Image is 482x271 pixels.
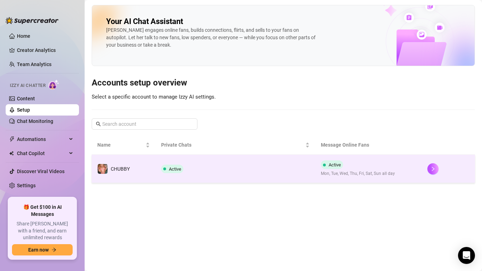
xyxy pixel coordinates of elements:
[17,169,65,174] a: Discover Viral Videos
[321,170,395,177] span: Mon, Tue, Wed, Thu, Fri, Sat, Sun all day
[51,247,56,252] span: arrow-right
[17,107,30,113] a: Setup
[111,166,130,172] span: CHUBBY
[9,136,15,142] span: thunderbolt
[17,134,67,145] span: Automations
[92,135,155,155] th: Name
[329,162,341,167] span: Active
[48,79,59,90] img: AI Chatter
[17,96,35,101] a: Content
[12,244,73,255] button: Earn nowarrow-right
[6,17,59,24] img: logo-BBDzfeDw.svg
[17,148,67,159] span: Chat Copilot
[17,183,36,188] a: Settings
[17,118,53,124] a: Chat Monitoring
[92,77,475,89] h3: Accounts setup overview
[17,45,73,56] a: Creator Analytics
[161,141,304,149] span: Private Chats
[169,166,181,172] span: Active
[458,247,475,264] div: Open Intercom Messenger
[9,151,14,156] img: Chat Copilot
[155,135,315,155] th: Private Chats
[28,247,49,253] span: Earn now
[106,26,318,49] div: [PERSON_NAME] engages online fans, builds connections, flirts, and sells to your fans on autopilo...
[92,94,216,100] span: Select a specific account to manage Izzy AI settings.
[98,164,108,174] img: CHUBBY
[427,163,439,175] button: right
[10,82,45,89] span: Izzy AI Chatter
[17,33,30,39] a: Home
[431,166,435,171] span: right
[12,220,73,241] span: Share [PERSON_NAME] with a friend, and earn unlimited rewards
[17,61,51,67] a: Team Analytics
[315,135,422,155] th: Message Online Fans
[97,141,144,149] span: Name
[102,120,188,128] input: Search account
[106,17,183,26] h2: Your AI Chat Assistant
[96,122,101,126] span: search
[12,204,73,218] span: 🎁 Get $100 in AI Messages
